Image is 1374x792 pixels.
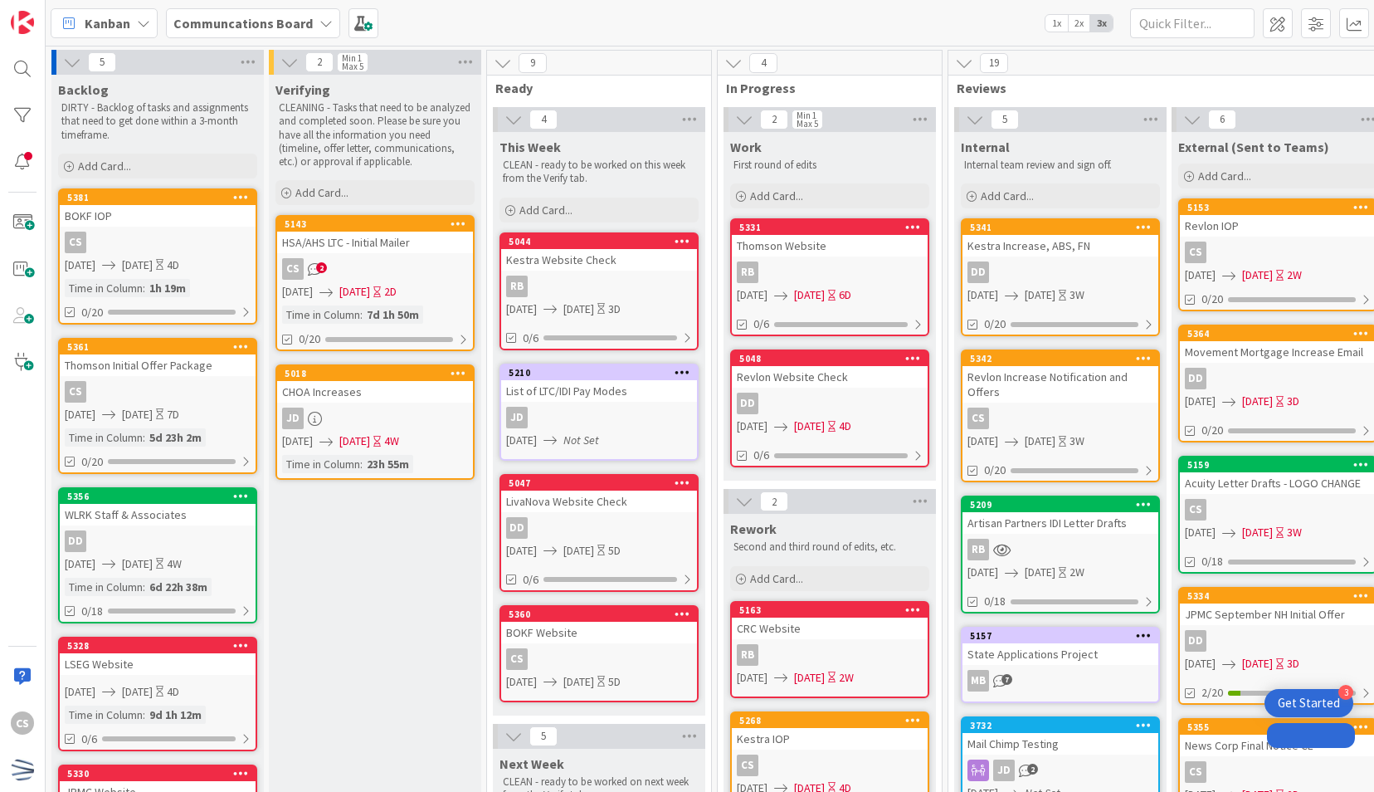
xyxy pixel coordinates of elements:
div: JD [501,407,697,428]
div: CS [1185,499,1206,521]
div: CS [1185,242,1206,263]
div: RB [737,262,758,283]
div: 5342 [970,353,1158,364]
div: CS [65,381,86,403]
span: 3x [1090,15,1113,32]
div: 5268 [739,715,928,726]
span: 0/6 [81,731,97,748]
div: Time in Column [65,578,143,596]
span: 0/18 [1201,553,1223,570]
div: CS [277,258,473,280]
div: JD [282,408,304,429]
div: CS [506,648,528,670]
span: [DATE] [506,432,537,449]
div: DD [967,262,989,283]
div: 5328LSEG Website [60,638,256,675]
div: JD [962,760,1158,781]
span: Internal [961,139,1010,155]
span: Add Card... [1198,169,1251,183]
span: 4 [749,53,777,73]
div: Time in Column [65,279,143,297]
div: HSA/AHS LTC - Initial Mailer [277,232,473,253]
div: DD [732,393,928,414]
i: Not Set [563,433,599,447]
div: CS [732,755,928,776]
div: 5360 [509,609,697,620]
div: 5381 [60,190,256,205]
span: 5 [88,52,116,72]
div: MB [967,670,989,692]
span: 0/18 [81,603,103,620]
span: 5 [991,110,1019,130]
span: : [143,279,145,297]
span: This Week [499,139,561,155]
span: [DATE] [122,683,153,701]
div: DD [737,393,758,414]
b: Communcations Board [173,15,313,32]
span: [DATE] [1185,524,1216,541]
div: 6d 22h 38m [145,578,212,596]
span: [DATE] [737,418,767,435]
div: LSEG Website [60,653,256,675]
div: List of LTC/IDI Pay Modes [501,380,697,402]
div: 5210 [509,367,697,379]
div: RB [506,276,528,297]
span: 0/6 [523,571,538,589]
div: DD [1185,368,1206,389]
div: 5D [608,542,621,560]
span: Ready [495,80,690,96]
span: 0/6 [753,315,769,333]
div: 5209Artisan Partners IDI Letter Drafts [962,497,1158,534]
div: 3W [1069,433,1084,450]
div: 5048Revlon Website Check [732,351,928,388]
span: Next Week [499,755,564,772]
div: RB [732,644,928,666]
div: RB [967,539,989,560]
span: 2x [1068,15,1090,32]
div: 5018 [285,368,473,379]
span: [DATE] [122,257,153,274]
div: LivaNova Website Check [501,491,697,512]
div: 5163CRC Website [732,603,928,639]
span: Work [730,139,762,155]
div: CS [60,232,256,253]
span: : [360,306,363,324]
div: Kestra IOP [732,728,928,750]
div: CRC Website [732,618,928,639]
span: Rework [730,521,777,537]
div: DD [501,517,697,539]
span: Add Card... [981,188,1034,203]
span: : [143,706,145,724]
div: Time in Column [282,455,360,473]
div: Time in Column [65,706,143,724]
div: 5331Thomson Website [732,220,928,257]
span: 0/20 [81,304,103,321]
span: : [143,578,145,596]
span: Add Card... [750,188,803,203]
div: 3 [1338,685,1353,700]
div: 5210List of LTC/IDI Pay Modes [501,365,697,402]
span: : [360,455,363,473]
div: DD [65,530,86,552]
div: 5044Kestra Website Check [501,234,697,271]
div: 5143HSA/AHS LTC - Initial Mailer [277,217,473,253]
div: 5163 [739,604,928,616]
span: [DATE] [506,301,537,318]
div: 5356WLRK Staff & Associates [60,489,256,526]
span: [DATE] [794,418,825,435]
img: avatar [11,758,34,781]
div: 5360 [501,607,697,622]
div: Min 1 [797,111,816,120]
div: 5341 [970,222,1158,233]
div: 5209 [962,497,1158,512]
div: MB [962,670,1158,692]
div: 3D [1287,393,1299,410]
div: 2D [384,283,397,301]
span: External (Sent to Teams) [1178,139,1329,155]
div: RB [732,262,928,283]
span: 0/20 [81,453,103,471]
img: Visit kanbanzone.com [11,11,34,34]
div: 7D [167,406,179,423]
span: 19 [980,53,1008,73]
div: 2W [1287,266,1302,284]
